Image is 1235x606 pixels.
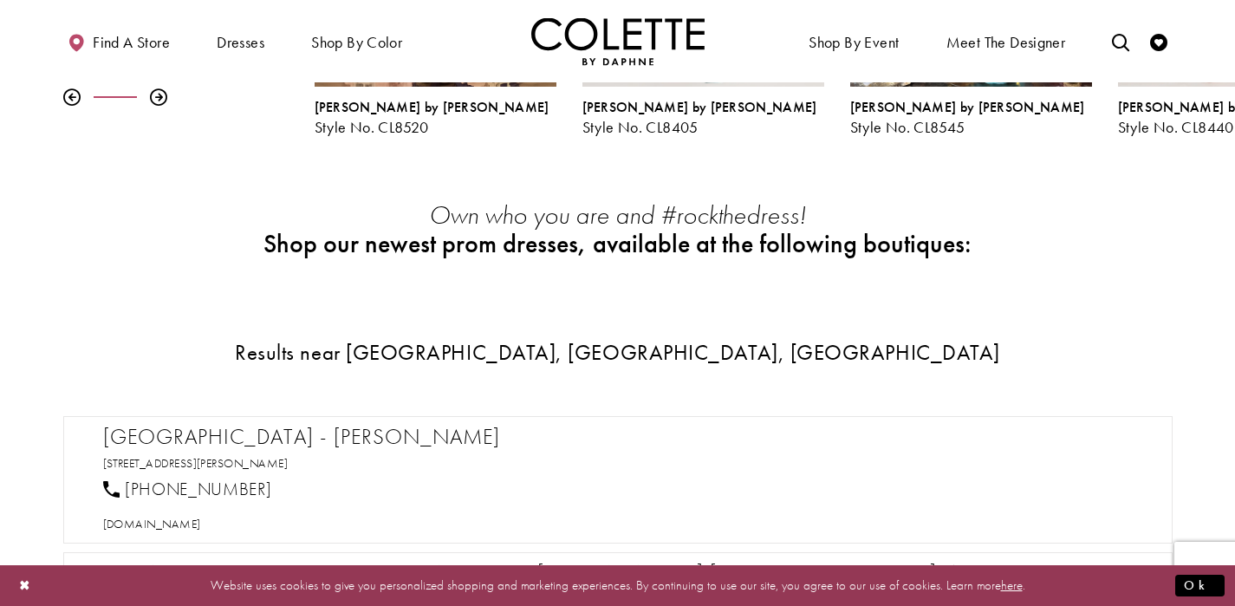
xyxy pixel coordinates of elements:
[315,100,556,136] div: Colette by Daphne Style No. CL8520
[1146,17,1172,65] a: Check Wishlist
[125,478,271,500] span: [PHONE_NUMBER]
[125,574,1110,597] p: Website uses cookies to give you personalized shopping and marketing experiences. By continuing t...
[582,117,699,137] span: Style No. CL8405
[93,34,170,51] span: Find a store
[103,516,201,531] span: [DOMAIN_NAME]
[850,117,965,137] span: Style No. CL8545
[10,570,40,601] button: Close Dialog
[63,17,174,65] a: Find a store
[103,455,289,471] a: Opens in new tab
[1108,17,1134,65] a: Toggle search
[942,17,1070,65] a: Meet the designer
[250,230,986,258] h2: Shop our newest prom dresses, available at the following boutiques:
[1001,577,1023,594] a: here
[946,34,1066,51] span: Meet the designer
[63,341,1173,364] h3: Results near [GEOGRAPHIC_DATA], [GEOGRAPHIC_DATA], [GEOGRAPHIC_DATA]
[103,424,1150,450] h2: [GEOGRAPHIC_DATA] - [PERSON_NAME]
[850,100,1092,136] div: Colette by Daphne Style No. CL8545
[531,17,705,65] img: Colette by Daphne
[103,516,201,531] a: Opens in new tab
[217,34,264,51] span: Dresses
[307,17,406,65] span: Shop by color
[582,100,824,136] div: Colette by Daphne Style No. CL8405
[804,17,903,65] span: Shop By Event
[1118,117,1234,137] span: Style No. CL8440
[103,478,272,500] a: [PHONE_NUMBER]
[850,98,1085,116] span: [PERSON_NAME] by [PERSON_NAME]
[315,98,549,116] span: [PERSON_NAME] by [PERSON_NAME]
[315,117,429,137] span: Style No. CL8520
[531,17,705,65] a: Visit Home Page
[429,199,806,231] em: Own who you are and #rockthedress!
[809,34,899,51] span: Shop By Event
[212,17,269,65] span: Dresses
[311,34,402,51] span: Shop by color
[103,560,1150,586] h2: Alliance Bridal & Prom, Featuring Chez [PERSON_NAME] [DEMOGRAPHIC_DATA] Wear
[582,98,817,116] span: [PERSON_NAME] by [PERSON_NAME]
[1175,575,1225,596] button: Submit Dialog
